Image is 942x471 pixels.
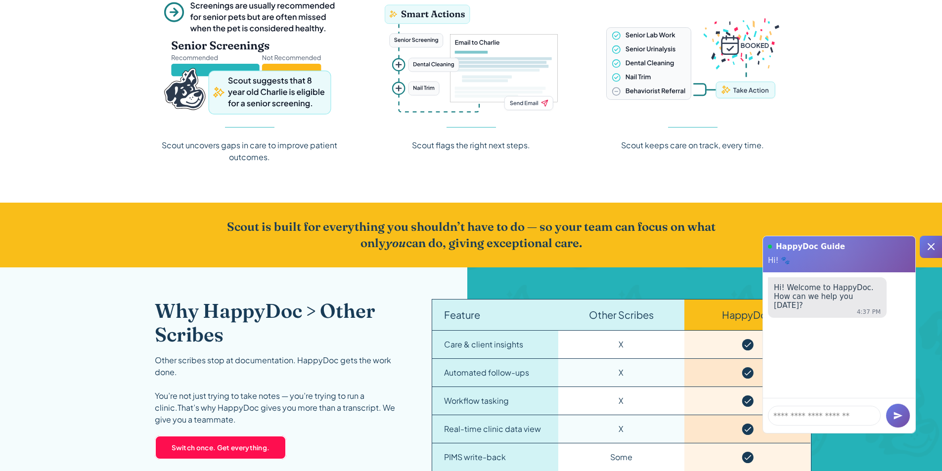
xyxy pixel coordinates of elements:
[619,367,624,379] div: X
[742,339,754,350] img: Checkmark
[619,339,624,350] div: X
[218,218,724,252] h2: Scout is built for everything you shouldn’t have to do — so your team can focus on what only can ...
[155,299,408,346] h2: Why HappyDoc > Other Scribes
[444,423,541,435] div: Real-time clinic data view
[155,435,287,459] a: Switch once. Get everything.
[412,139,530,151] div: Scout flags the right next steps.
[444,367,529,379] div: Automated follow-ups
[621,139,764,151] div: Scout keeps care on track, every time.
[444,395,509,407] div: Workflow tasking
[619,423,624,435] div: X
[742,367,754,379] img: Checkmark
[444,451,506,463] div: PIMS write-back
[742,424,754,435] img: Checkmark
[742,452,754,463] img: Checkmark
[610,451,632,463] div: Some
[619,395,624,407] div: X
[444,339,523,350] div: Care & client insights
[155,354,408,426] div: Other scribes stop at documentation. HappyDoc gets the work done. You’re not just trying to take ...
[722,307,773,322] div: HappyDoc
[589,307,654,322] div: Other Scribes
[155,139,345,163] div: Scout uncovers gaps in care to improve patient outcomes.
[444,307,480,322] div: Feature
[742,395,754,407] img: Checkmark
[386,236,406,250] em: you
